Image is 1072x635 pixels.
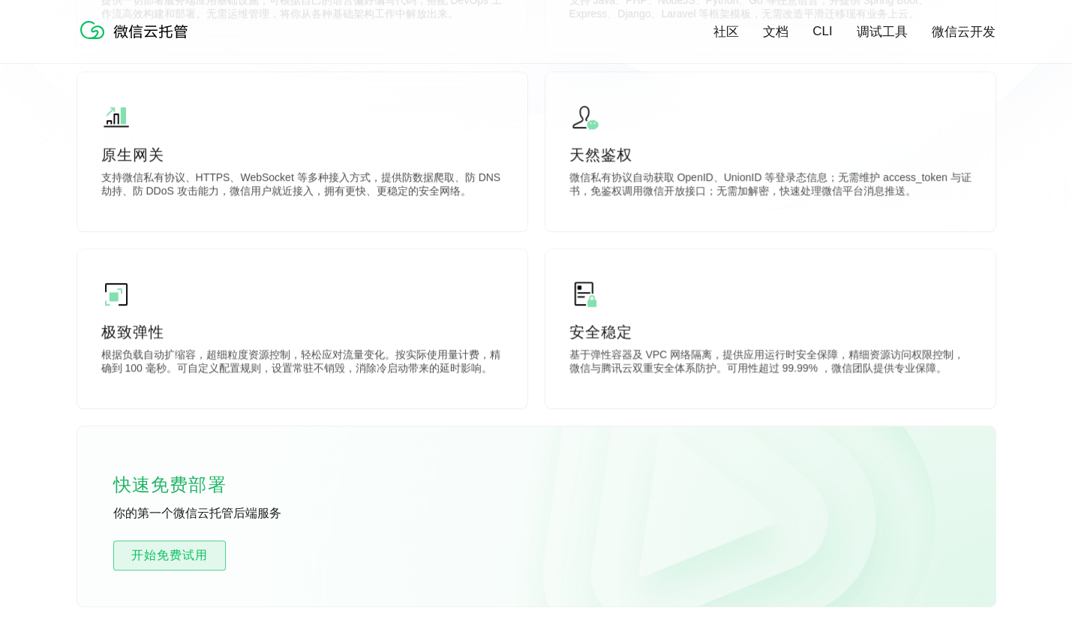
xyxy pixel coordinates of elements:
[763,23,788,41] a: 文档
[77,15,197,45] img: 微信云托管
[857,23,908,41] a: 调试工具
[569,321,971,342] p: 安全稳定
[113,506,338,522] p: 你的第一个微信云托管后端服务
[569,171,971,201] p: 微信私有协议自动获取 OpenID、UnionID 等登录态信息；无需维护 access_token 与证书，免鉴权调用微信开放接口；无需加解密，快速处理微信平台消息推送。
[932,23,995,41] a: 微信云开发
[713,23,739,41] a: 社区
[101,321,503,342] p: 极致弹性
[812,24,832,39] a: CLI
[569,348,971,378] p: 基于弹性容器及 VPC 网络隔离，提供应用运行时安全保障，精细资源访问权限控制，微信与腾讯云双重安全体系防护。可用性超过 99.99% ，微信团队提供专业保障。
[101,348,503,378] p: 根据负载自动扩缩容，超细粒度资源控制，轻松应对流量变化。按实际使用量计费，精确到 100 毫秒。可自定义配置规则，设置常驻不销毁，消除冷启动带来的延时影响。
[569,144,971,165] p: 天然鉴权
[77,35,197,47] a: 微信云托管
[114,546,225,564] span: 开始免费试用
[101,171,503,201] p: 支持微信私有协议、HTTPS、WebSocket 等多种接入方式，提供防数据爬取、防 DNS 劫持、防 DDoS 攻击能力，微信用户就近接入，拥有更快、更稳定的安全网络。
[101,144,503,165] p: 原生网关
[113,470,263,500] p: 快速免费部署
